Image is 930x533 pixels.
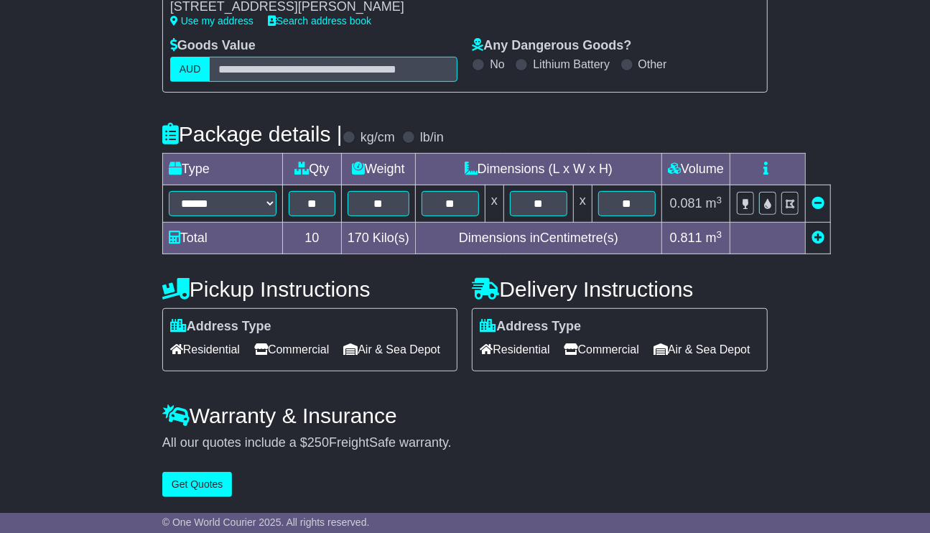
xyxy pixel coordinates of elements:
[670,196,702,210] span: 0.081
[573,185,592,223] td: x
[812,231,824,245] a: Add new item
[480,338,549,361] span: Residential
[490,57,504,71] label: No
[170,57,210,82] label: AUD
[638,57,667,71] label: Other
[282,223,341,254] td: 10
[661,154,730,185] td: Volume
[415,223,661,254] td: Dimensions in Centimetre(s)
[162,435,768,451] div: All our quotes include a $ FreightSafe warranty.
[341,223,415,254] td: Kilo(s)
[706,196,722,210] span: m
[361,130,395,146] label: kg/cm
[564,338,639,361] span: Commercial
[654,338,750,361] span: Air & Sea Depot
[254,338,329,361] span: Commercial
[282,154,341,185] td: Qty
[472,38,631,54] label: Any Dangerous Goods?
[348,231,369,245] span: 170
[170,338,240,361] span: Residential
[307,435,329,450] span: 250
[162,154,282,185] td: Type
[162,122,343,146] h4: Package details |
[533,57,610,71] label: Lithium Battery
[717,229,722,240] sup: 3
[670,231,702,245] span: 0.811
[485,185,503,223] td: x
[170,319,271,335] label: Address Type
[162,404,768,427] h4: Warranty & Insurance
[162,472,233,497] button: Get Quotes
[480,319,581,335] label: Address Type
[162,516,370,528] span: © One World Courier 2025. All rights reserved.
[162,223,282,254] td: Total
[420,130,444,146] label: lb/in
[343,338,440,361] span: Air & Sea Depot
[472,277,768,301] h4: Delivery Instructions
[170,38,256,54] label: Goods Value
[162,277,458,301] h4: Pickup Instructions
[812,196,824,210] a: Remove this item
[170,15,254,27] a: Use my address
[268,15,371,27] a: Search address book
[706,231,722,245] span: m
[717,195,722,205] sup: 3
[415,154,661,185] td: Dimensions (L x W x H)
[341,154,415,185] td: Weight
